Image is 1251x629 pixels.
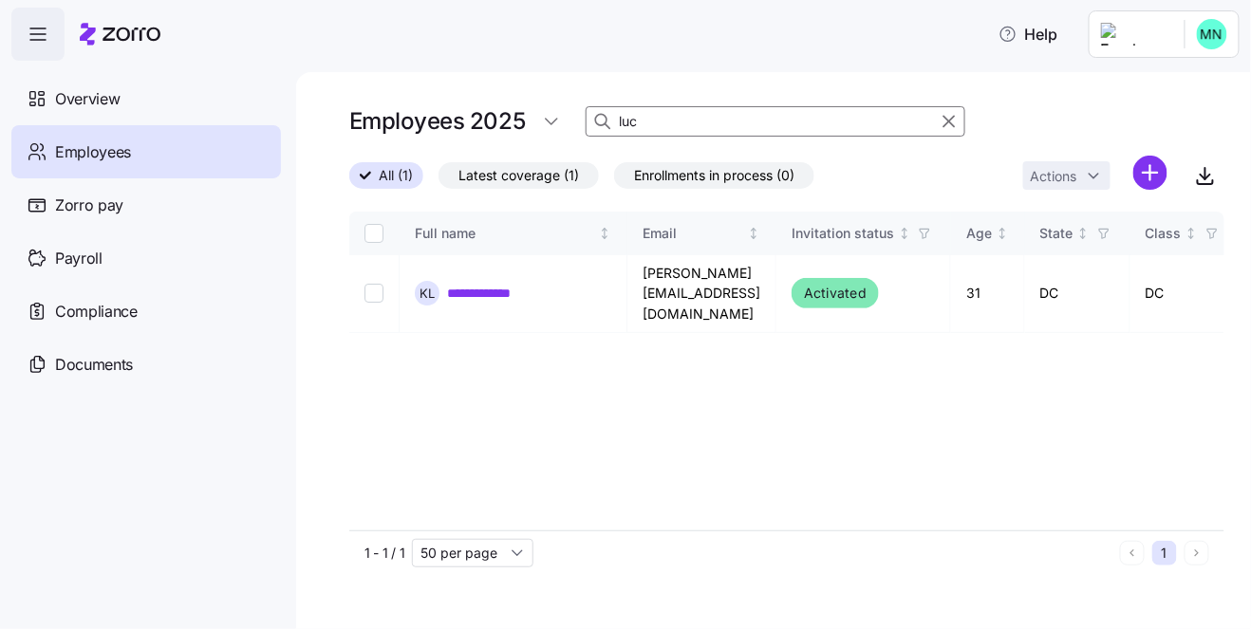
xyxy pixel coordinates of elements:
[627,212,776,255] th: EmailNot sorted
[11,285,281,338] a: Compliance
[999,23,1058,46] span: Help
[792,223,894,244] div: Invitation status
[55,87,120,111] span: Overview
[1120,541,1145,565] button: Previous page
[627,255,776,333] td: [PERSON_NAME][EMAIL_ADDRESS][DOMAIN_NAME]
[966,223,992,244] div: Age
[747,227,760,240] div: Not sorted
[415,223,595,244] div: Full name
[1185,227,1198,240] div: Not sorted
[1031,170,1077,183] span: Actions
[1040,223,1074,244] div: State
[11,338,281,391] a: Documents
[458,163,579,188] span: Latest coverage (1)
[364,284,383,303] input: Select record 1
[11,72,281,125] a: Overview
[951,255,1025,333] td: 31
[1101,23,1169,46] img: Employer logo
[643,223,744,244] div: Email
[1130,255,1239,333] td: DC
[11,125,281,178] a: Employees
[55,140,131,164] span: Employees
[586,106,965,137] input: Search Employees
[776,212,951,255] th: Invitation statusNot sorted
[420,287,435,300] span: K L
[55,353,133,377] span: Documents
[364,224,383,243] input: Select all records
[983,15,1074,53] button: Help
[55,194,123,217] span: Zorro pay
[11,178,281,231] a: Zorro pay
[1133,156,1167,190] svg: add icon
[951,212,1025,255] th: AgeNot sorted
[1146,223,1182,244] div: Class
[400,212,627,255] th: Full nameNot sorted
[1076,227,1090,240] div: Not sorted
[1197,19,1227,49] img: b0ee0d05d7ad5b312d7e0d752ccfd4ca
[379,163,413,188] span: All (1)
[1023,161,1111,190] button: Actions
[898,227,911,240] div: Not sorted
[804,282,867,305] span: Activated
[55,247,103,270] span: Payroll
[11,231,281,285] a: Payroll
[634,163,794,188] span: Enrollments in process (0)
[996,227,1009,240] div: Not sorted
[364,544,404,563] span: 1 - 1 / 1
[1152,541,1177,565] button: 1
[1185,541,1209,565] button: Next page
[1025,255,1130,333] td: DC
[1130,212,1239,255] th: ClassNot sorted
[349,106,525,136] h1: Employees 2025
[598,227,611,240] div: Not sorted
[55,300,138,324] span: Compliance
[1025,212,1130,255] th: StateNot sorted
